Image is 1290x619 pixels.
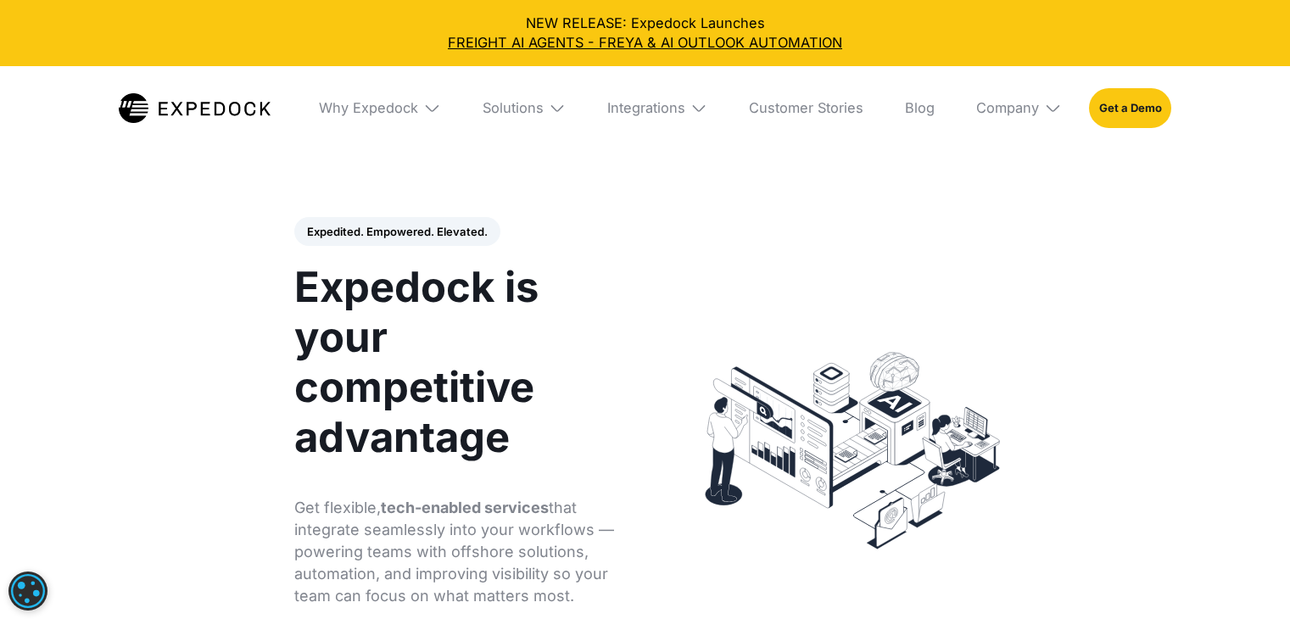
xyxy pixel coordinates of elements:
iframe: Chat Widget [1008,436,1290,619]
div: Why Expedock [305,66,455,149]
a: FREIGHT AI AGENTS - FREYA & AI OUTLOOK AUTOMATION [14,33,1276,53]
h1: Expedock is your competitive advantage [294,263,628,462]
div: Company [963,66,1075,149]
div: Company [976,99,1039,116]
div: Solutions [468,66,579,149]
a: Customer Stories [735,66,878,149]
div: Solutions [483,99,544,116]
a: Blog [891,66,949,149]
a: Get a Demo [1089,88,1171,128]
div: Integrations [594,66,722,149]
div: Integrations [607,99,685,116]
div: Why Expedock [319,99,418,116]
strong: tech-enabled services [381,499,549,516]
p: Get flexible, that integrate seamlessly into your workflows — powering teams with offshore soluti... [294,497,628,607]
div: NEW RELEASE: Expedock Launches [14,14,1276,53]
